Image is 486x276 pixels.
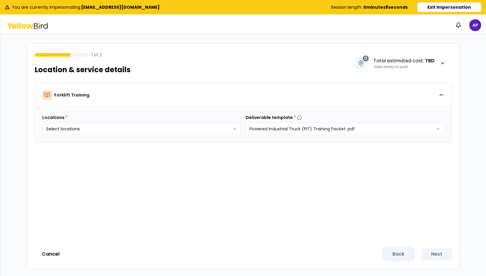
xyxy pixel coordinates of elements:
button: Forklift Training [35,83,451,107]
span: AP [469,19,481,31]
span: Jobs ready to post [373,64,408,69]
b: [EMAIL_ADDRESS][DOMAIN_NAME] [81,4,160,10]
div: Session length: [331,4,408,10]
span: 0 [363,55,369,61]
span: Total estimated cost : [373,57,435,64]
button: Exit Impersonation [417,2,481,12]
span: Powered Industrial Truck (PIT) Training Packet .pdf [250,126,355,132]
button: 0Total estimated cost: TBDJobs ready to post [349,51,452,76]
p: 1 of 2 [91,52,102,58]
button: Select locations [42,123,241,135]
label: Deliverable template [246,114,302,120]
strong: TBD [425,57,435,64]
button: Powered Industrial Truck (PIT) Training Packet .pdf [246,123,444,135]
h1: Location & service details [35,65,130,75]
span: Select locations [46,126,80,132]
label: Locations [42,114,67,120]
p: Forklift Training [54,92,89,98]
span: You are currently impersonating: [12,4,160,10]
b: 0 minutes 8 seconds [363,4,408,10]
button: Cancel [35,248,67,260]
div: Forklift Training [35,107,451,142]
